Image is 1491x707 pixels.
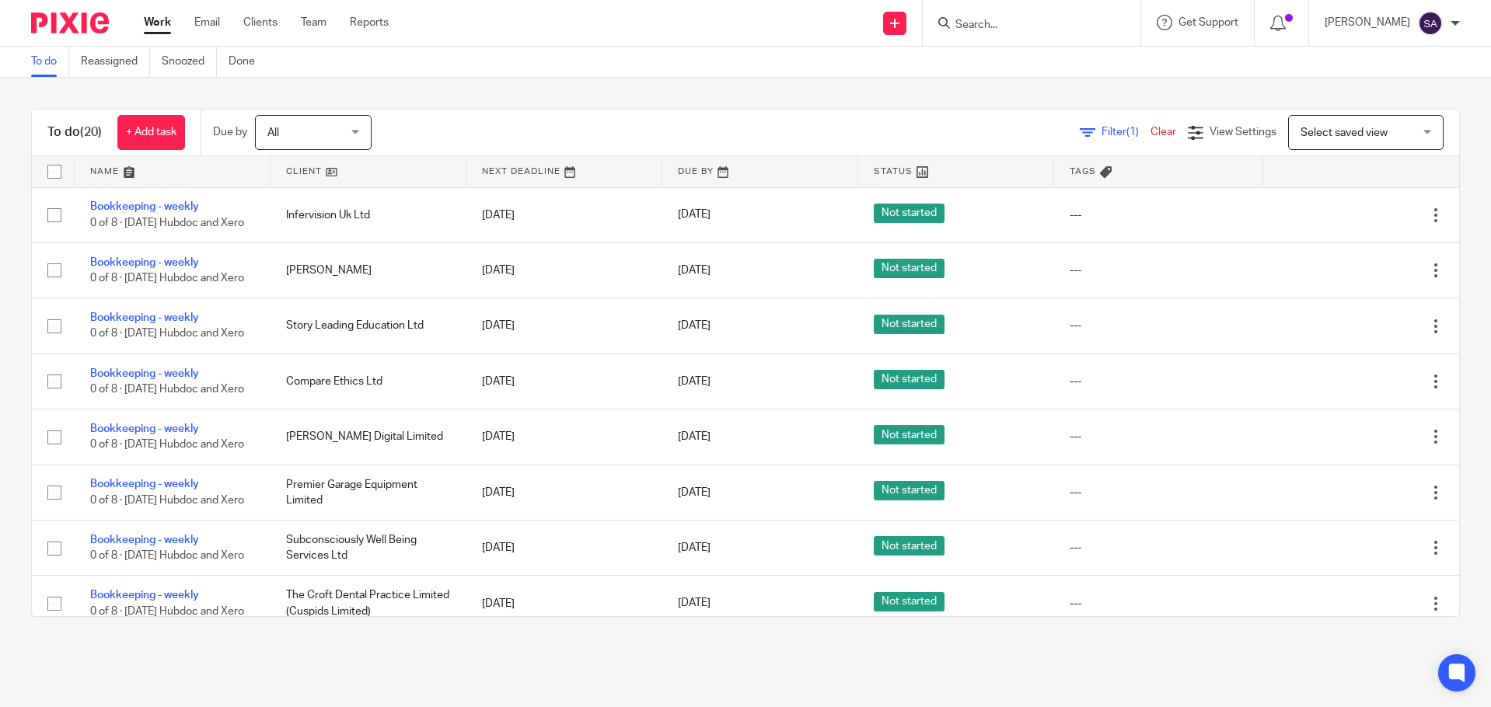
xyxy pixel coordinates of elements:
span: [DATE] [678,265,711,276]
span: (20) [80,126,102,138]
span: 0 of 8 · [DATE] Hubdoc and Xero [90,329,244,340]
td: [DATE] [466,409,662,465]
div: --- [1070,318,1248,333]
a: Bookkeeping - weekly [90,312,199,323]
div: --- [1070,429,1248,444]
input: Search [954,19,1094,33]
span: 0 of 8 · [DATE] Hubdoc and Xero [90,440,244,451]
span: Not started [874,259,945,278]
span: 0 of 8 · [DATE] Hubdoc and Xero [90,550,244,561]
span: Get Support [1178,17,1238,28]
td: Premier Garage Equipment Limited [271,465,466,520]
span: Not started [874,370,945,389]
a: Snoozed [162,47,217,77]
span: (1) [1126,127,1139,138]
span: Not started [874,592,945,611]
div: --- [1070,263,1248,278]
td: [DATE] [466,353,662,409]
td: [DATE] [466,298,662,353]
div: --- [1070,374,1248,389]
span: [DATE] [678,210,711,221]
span: 0 of 8 · [DATE] Hubdoc and Xero [90,273,244,284]
td: [DATE] [466,242,662,298]
td: [PERSON_NAME] [271,242,466,298]
span: 0 of 8 · [DATE] Hubdoc and Xero [90,606,244,617]
a: Clear [1151,127,1176,138]
span: Not started [874,536,945,555]
td: [DATE] [466,465,662,520]
span: Not started [874,315,945,334]
a: Bookkeeping - weekly [90,257,199,268]
span: [DATE] [678,431,711,442]
td: [DATE] [466,187,662,242]
img: svg%3E [1418,11,1443,36]
span: Not started [874,481,945,500]
a: Bookkeeping - weekly [90,201,199,212]
td: [PERSON_NAME] Digital Limited [271,409,466,465]
td: [DATE] [466,576,662,631]
p: Due by [213,124,247,140]
h1: To do [47,124,102,141]
td: [DATE] [466,521,662,576]
a: Work [144,15,171,30]
a: Done [229,47,267,77]
div: --- [1070,540,1248,555]
a: + Add task [117,115,185,150]
td: The Croft Dental Practice Limited (Cuspids Limited) [271,576,466,631]
span: [DATE] [678,598,711,609]
span: [DATE] [678,376,711,387]
span: [DATE] [678,320,711,331]
a: Bookkeeping - weekly [90,479,199,489]
a: Email [194,15,220,30]
td: Subconsciously Well Being Services Ltd [271,521,466,576]
div: --- [1070,596,1248,611]
a: To do [31,47,69,77]
td: Compare Ethics Ltd [271,353,466,409]
a: Bookkeeping - weekly [90,368,199,379]
span: Not started [874,204,945,223]
span: Not started [874,425,945,444]
a: Team [301,15,326,30]
a: Reports [350,15,389,30]
div: --- [1070,207,1248,223]
span: 0 of 8 · [DATE] Hubdoc and Xero [90,495,244,506]
span: Tags [1070,167,1096,176]
a: Bookkeeping - weekly [90,535,199,545]
a: Bookkeeping - weekly [90,423,199,434]
span: Filter [1102,127,1151,138]
span: 0 of 8 · [DATE] Hubdoc and Xero [90,218,244,228]
p: [PERSON_NAME] [1325,15,1410,30]
a: Clients [243,15,278,30]
span: 0 of 8 · [DATE] Hubdoc and Xero [90,384,244,395]
td: Infervision Uk Ltd [271,187,466,242]
span: [DATE] [678,487,711,498]
span: [DATE] [678,542,711,553]
a: Reassigned [81,47,150,77]
td: Story Leading Education Ltd [271,298,466,353]
span: Select saved view [1301,127,1388,138]
div: --- [1070,485,1248,500]
span: View Settings [1210,127,1276,138]
img: Pixie [31,12,109,33]
span: All [267,127,279,138]
a: Bookkeeping - weekly [90,590,199,601]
